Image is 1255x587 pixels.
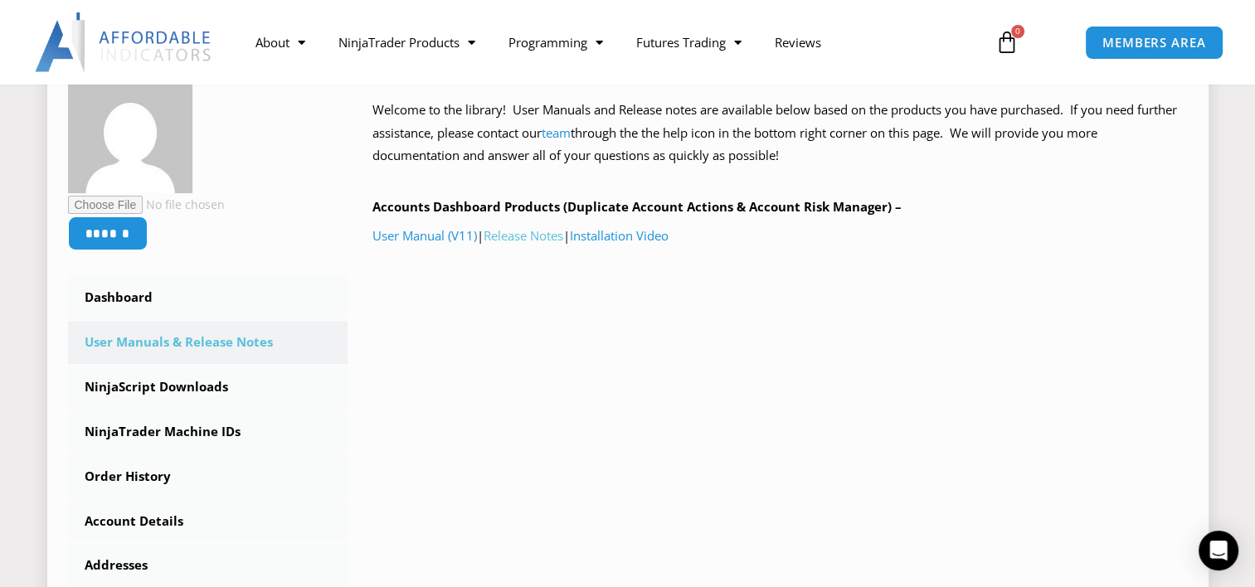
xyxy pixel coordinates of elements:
a: Installation Video [570,227,669,244]
b: Accounts Dashboard Products (Duplicate Account Actions & Account Risk Manager) – [372,198,902,215]
div: Open Intercom Messenger [1199,531,1238,570]
a: Futures Trading [619,23,757,61]
a: Order History [68,455,348,498]
img: LogoAI | Affordable Indicators – NinjaTrader [35,12,213,72]
nav: Menu [238,23,979,61]
a: team [542,124,571,141]
a: 0 [970,18,1043,66]
a: NinjaTrader Products [321,23,491,61]
a: User Manuals & Release Notes [68,321,348,364]
img: 4c623d84a18f9bc90380353b10bc6383340066c3880041c5a5b630ae9c8d89a8 [68,69,192,193]
span: 0 [1011,25,1024,38]
span: MEMBERS AREA [1102,36,1206,49]
a: About [238,23,321,61]
a: NinjaTrader Machine IDs [68,410,348,454]
a: MEMBERS AREA [1085,26,1223,60]
a: Programming [491,23,619,61]
a: NinjaScript Downloads [68,366,348,409]
p: Welcome to the library! User Manuals and Release notes are available below based on the products ... [372,99,1188,168]
a: Account Details [68,500,348,543]
p: | | [372,225,1188,248]
a: Release Notes [484,227,563,244]
a: Addresses [68,544,348,587]
a: User Manual (V11) [372,227,477,244]
a: Dashboard [68,276,348,319]
a: Reviews [757,23,837,61]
